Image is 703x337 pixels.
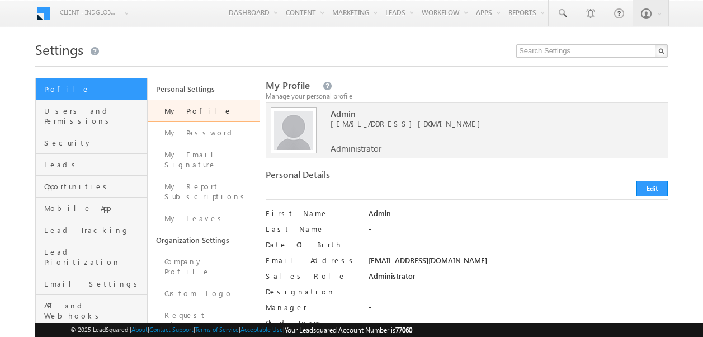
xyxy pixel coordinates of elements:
[44,84,144,94] span: Profile
[266,240,358,250] label: Date Of Birth
[148,144,260,176] a: My Email Signature
[266,91,668,101] div: Manage your personal profile
[266,255,358,265] label: Email Address
[44,203,144,213] span: Mobile App
[369,224,668,240] div: -
[266,224,358,234] label: Last Name
[331,143,381,153] span: Administrator
[369,271,668,287] div: Administrator
[36,132,147,154] a: Security
[44,138,144,148] span: Security
[148,230,260,251] a: Organization Settings
[266,302,358,312] label: Manager
[36,100,147,132] a: Users and Permissions
[331,119,653,129] span: [EMAIL_ADDRESS][DOMAIN_NAME]
[44,247,144,267] span: Lead Prioritization
[60,7,119,18] span: Client - indglobal1 (77060)
[36,154,147,176] a: Leads
[36,176,147,198] a: Opportunities
[148,251,260,283] a: Company Profile
[70,325,412,335] span: © 2025 LeadSquared | | | | |
[36,219,147,241] a: Lead Tracking
[636,181,668,196] button: Edit
[149,326,194,333] a: Contact Support
[44,181,144,191] span: Opportunities
[369,318,668,334] div: -
[36,198,147,219] a: Mobile App
[369,255,668,271] div: [EMAIL_ADDRESS][DOMAIN_NAME]
[148,122,260,144] a: My Password
[36,78,147,100] a: Profile
[331,109,653,119] span: Admin
[44,279,144,289] span: Email Settings
[266,318,358,328] label: Old Team
[266,287,358,297] label: Designation
[516,44,668,58] input: Search Settings
[44,225,144,235] span: Lead Tracking
[148,208,260,230] a: My Leaves
[240,326,283,333] a: Acceptable Use
[35,40,83,58] span: Settings
[285,326,412,334] span: Your Leadsquared Account Number is
[148,78,260,100] a: Personal Settings
[148,305,260,336] a: Request History
[266,208,358,218] label: First Name
[44,301,144,321] span: API and Webhooks
[395,326,412,334] span: 77060
[148,283,260,305] a: Custom Logo
[266,170,462,185] div: Personal Details
[36,241,147,273] a: Lead Prioritization
[266,79,310,92] span: My Profile
[369,302,668,318] div: -
[131,326,148,333] a: About
[36,295,147,327] a: API and Webhooks
[266,271,358,281] label: Sales Role
[44,160,144,170] span: Leads
[36,273,147,295] a: Email Settings
[148,176,260,208] a: My Report Subscriptions
[195,326,239,333] a: Terms of Service
[44,106,144,126] span: Users and Permissions
[369,208,668,224] div: Admin
[369,287,668,302] div: -
[148,100,260,122] a: My Profile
